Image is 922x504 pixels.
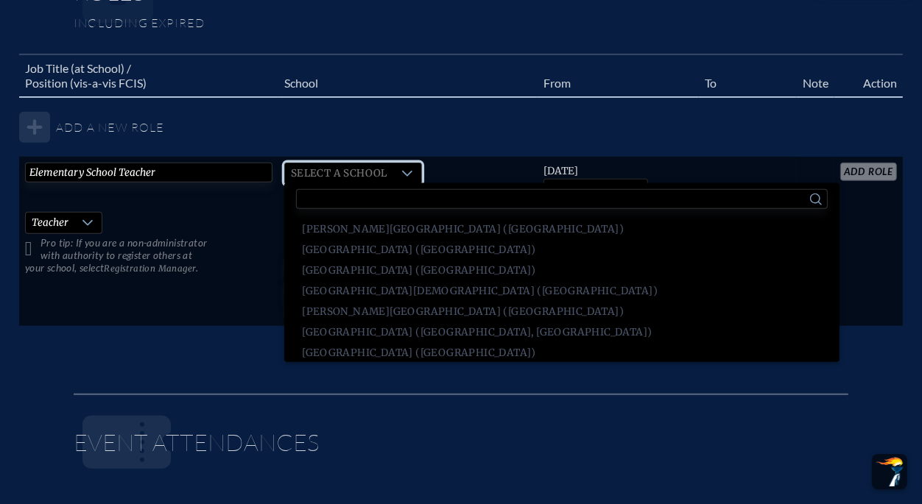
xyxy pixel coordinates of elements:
li: Bolles School (Jacksonville) [284,302,839,322]
span: [GEOGRAPHIC_DATA] ([GEOGRAPHIC_DATA]) [302,346,536,361]
span: [GEOGRAPHIC_DATA][DEMOGRAPHIC_DATA] ([GEOGRAPHIC_DATA]) [302,284,658,299]
th: Action [834,54,903,97]
button: Scroll Top [872,454,907,489]
img: To the top [875,457,904,486]
th: To [699,54,797,97]
th: Job Title (at School) / Position (vis-a-vis FCIS) [19,54,278,97]
p: Pro tip: If you are a non-administrator with authority to register others at your school, select . [25,237,272,274]
span: [PERSON_NAME][GEOGRAPHIC_DATA] ([GEOGRAPHIC_DATA]) [302,305,624,319]
span: [GEOGRAPHIC_DATA] ([GEOGRAPHIC_DATA], [GEOGRAPHIC_DATA]) [302,325,652,340]
li: Boca Prep International School (Boca Raton) [284,260,839,281]
span: [GEOGRAPHIC_DATA] ([GEOGRAPHIC_DATA]) [302,243,536,258]
span: [DATE] [543,165,578,177]
span: Select a school [285,163,393,184]
span: Registration Manager [104,263,196,274]
li: Calvary Christian High School (Clearwater) [284,343,839,363]
li: Boca Raton Christian School (Boca Raton) [284,281,839,302]
th: School [278,54,538,97]
p: Including expired [74,15,848,30]
input: Job Title, eg, Science Teacher, 5th Grade [25,163,272,182]
th: From [538,54,699,97]
li: Benjamin School (North Palm Beach) [284,219,839,240]
span: Teacher [26,213,74,233]
th: Note [797,54,834,97]
li: Berkeley Preparatory School (Tampa) [284,240,839,260]
h1: Event Attendances [74,430,848,466]
span: [PERSON_NAME][GEOGRAPHIC_DATA] ([GEOGRAPHIC_DATA]) [302,222,624,237]
span: [GEOGRAPHIC_DATA] ([GEOGRAPHIC_DATA]) [302,263,536,278]
li: Buckingham School (Bogotá, Colombia) [284,322,839,343]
